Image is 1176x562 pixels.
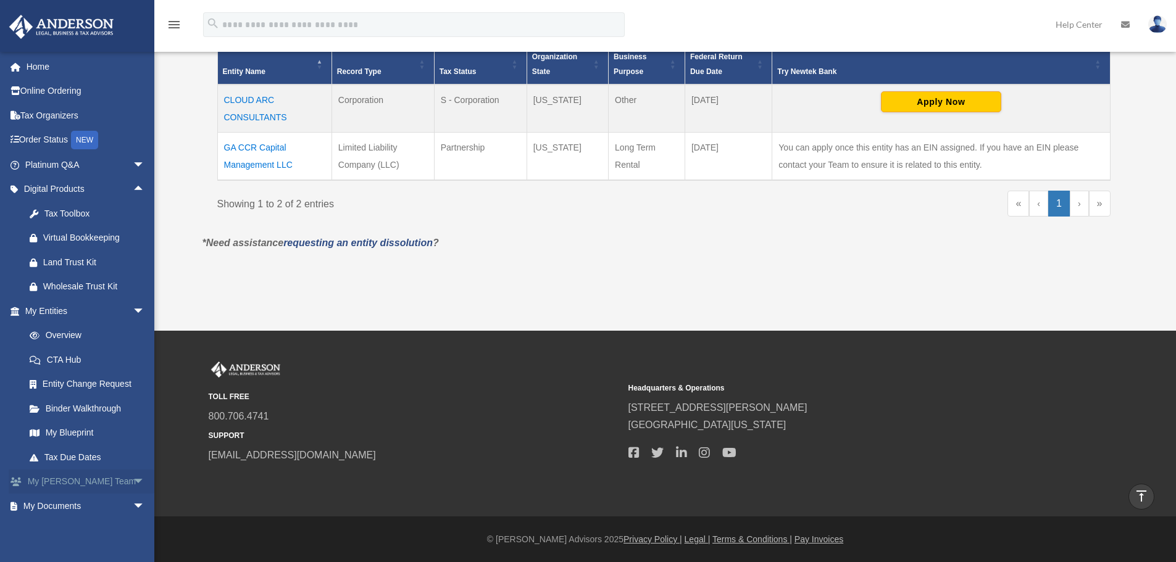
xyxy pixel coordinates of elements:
[209,450,376,460] a: [EMAIL_ADDRESS][DOMAIN_NAME]
[527,133,608,181] td: [US_STATE]
[43,255,148,270] div: Land Trust Kit
[685,85,772,133] td: [DATE]
[133,518,157,543] span: arrow_drop_down
[337,67,382,76] span: Record Type
[9,54,164,79] a: Home
[9,469,164,494] a: My [PERSON_NAME] Teamarrow_drop_down
[133,494,157,519] span: arrow_drop_down
[332,133,434,181] td: Limited Liability Company (LLC)
[609,133,685,181] td: Long Term Rental
[9,79,164,104] a: Online Ordering
[133,299,157,324] span: arrow_drop_down
[690,52,743,76] span: Federal Return Due Date
[609,85,685,133] td: Other
[9,518,164,543] a: Online Learningarrow_drop_down
[223,67,265,76] span: Entity Name
[628,402,807,413] a: [STREET_ADDRESS][PERSON_NAME]
[217,191,655,213] div: Showing 1 to 2 of 2 entries
[532,52,577,76] span: Organization State
[43,206,148,221] div: Tax Toolbox
[209,391,620,403] small: TOLL FREE
[777,64,1091,79] div: Try Newtek Bank
[9,299,157,323] a: My Entitiesarrow_drop_down
[332,44,434,85] th: Record Type: Activate to sort
[1089,191,1111,217] a: Last
[9,494,164,518] a: My Documentsarrow_drop_down
[628,382,1040,395] small: Headquarters & Operations
[1128,484,1154,510] a: vertical_align_top
[434,85,527,133] td: S - Corporation
[71,131,98,149] div: NEW
[6,15,117,39] img: Anderson Advisors Platinum Portal
[1148,15,1167,33] img: User Pic
[1007,191,1029,217] a: First
[772,44,1110,85] th: Try Newtek Bank : Activate to sort
[43,230,148,246] div: Virtual Bookkeeping
[154,532,1176,547] div: © [PERSON_NAME] Advisors 2025
[133,177,157,202] span: arrow_drop_up
[9,152,164,177] a: Platinum Q&Aarrow_drop_down
[1029,191,1048,217] a: Previous
[527,85,608,133] td: [US_STATE]
[167,17,181,32] i: menu
[133,152,157,178] span: arrow_drop_down
[772,133,1110,181] td: You can apply once this entity has an EIN assigned. If you have an EIN please contact your Team t...
[167,22,181,32] a: menu
[17,275,164,299] a: Wholesale Trust Kit
[434,44,527,85] th: Tax Status: Activate to sort
[794,534,843,544] a: Pay Invoices
[17,396,157,421] a: Binder Walkthrough
[685,133,772,181] td: [DATE]
[217,133,332,181] td: GA CCR Capital Management LLC
[434,133,527,181] td: Partnership
[17,372,157,397] a: Entity Change Request
[17,250,164,275] a: Land Trust Kit
[628,419,786,430] a: [GEOGRAPHIC_DATA][US_STATE]
[1134,489,1149,503] i: vertical_align_top
[527,44,608,85] th: Organization State: Activate to sort
[609,44,685,85] th: Business Purpose: Activate to sort
[217,44,332,85] th: Entity Name: Activate to invert sorting
[209,411,269,421] a: 800.706.4741
[881,91,1001,112] button: Apply Now
[685,44,772,85] th: Federal Return Due Date: Activate to sort
[1048,191,1070,217] a: 1
[623,534,682,544] a: Privacy Policy |
[17,201,164,226] a: Tax Toolbox
[209,429,620,442] small: SUPPORT
[614,52,646,76] span: Business Purpose
[217,85,332,133] td: CLOUD ARC CONSULTANTS
[202,238,439,248] em: *Need assistance ?
[133,469,157,495] span: arrow_drop_down
[17,445,157,469] a: Tax Due Dates
[283,238,433,248] a: requesting an entity dissolution
[43,279,148,294] div: Wholesale Trust Kit
[17,347,157,372] a: CTA Hub
[17,323,151,348] a: Overview
[17,421,157,445] a: My Blueprint
[9,103,164,128] a: Tax Organizers
[17,226,164,250] a: Virtual Bookkeeping
[209,362,283,378] img: Anderson Advisors Platinum Portal
[206,17,220,30] i: search
[712,534,792,544] a: Terms & Conditions |
[1070,191,1089,217] a: Next
[9,177,164,202] a: Digital Productsarrow_drop_up
[9,128,164,153] a: Order StatusNEW
[332,85,434,133] td: Corporation
[685,534,711,544] a: Legal |
[440,67,477,76] span: Tax Status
